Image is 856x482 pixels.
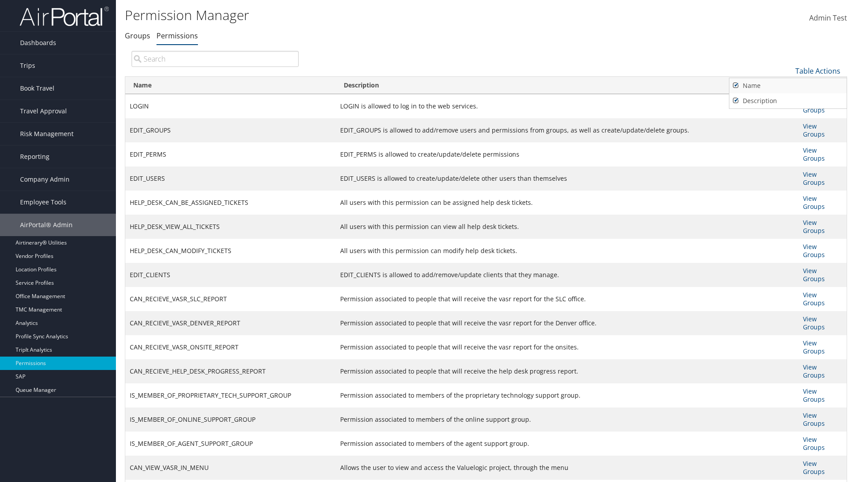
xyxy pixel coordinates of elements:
span: Company Admin [20,168,70,191]
span: Reporting [20,145,49,168]
span: AirPortal® Admin [20,214,73,236]
span: Book Travel [20,77,54,100]
a: Name [729,78,847,93]
span: Travel Approval [20,100,67,122]
span: Employee Tools [20,191,66,213]
img: airportal-logo.png [20,6,109,27]
span: Risk Management [20,123,74,145]
span: Trips [20,54,35,77]
a: Description [729,93,847,108]
span: Dashboards [20,32,56,54]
